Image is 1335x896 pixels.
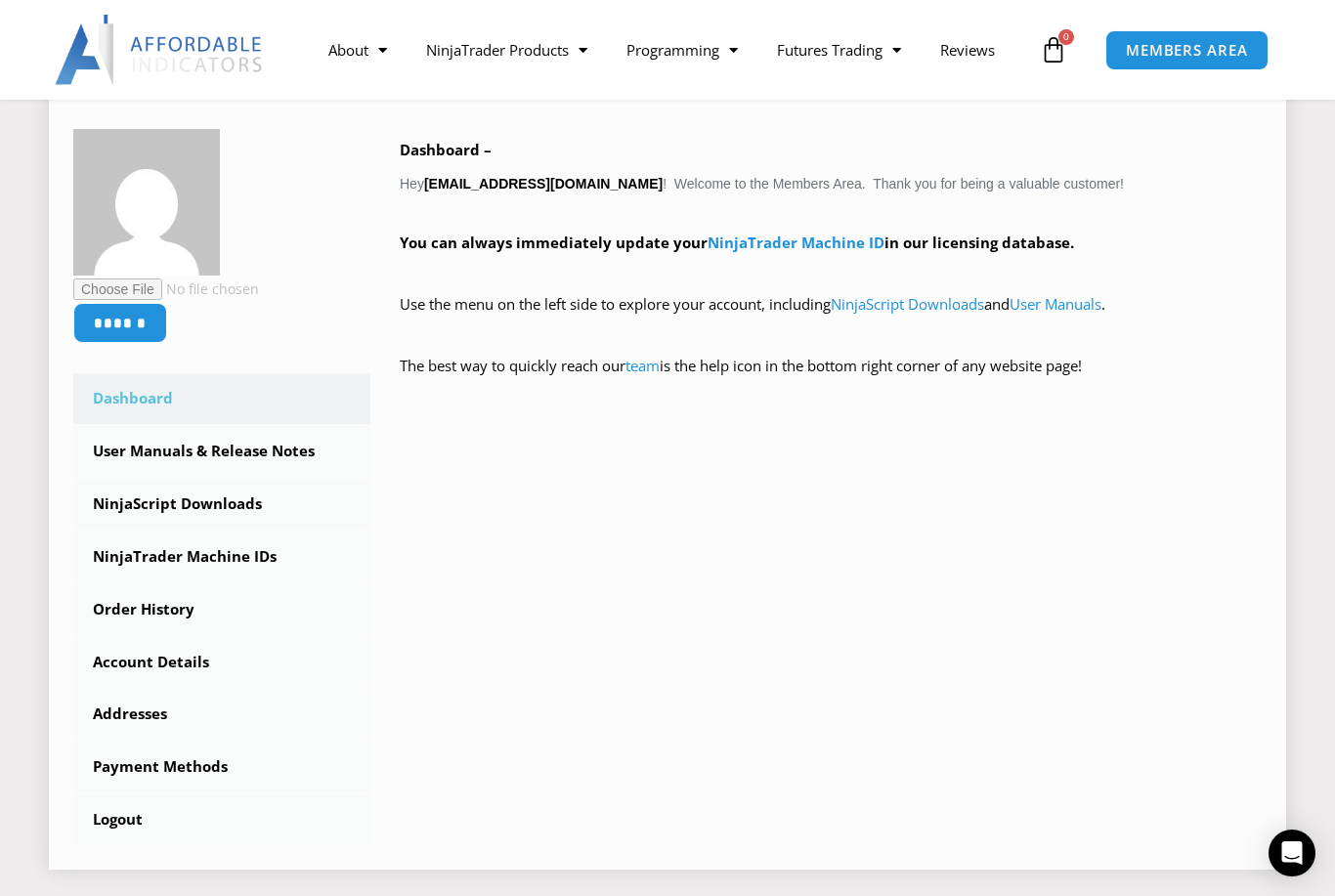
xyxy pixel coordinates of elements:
div: Hey ! Welcome to the Members Area. Thank you for being a valuable customer! [400,137,1262,407]
a: NinjaTrader Products [407,27,607,72]
a: Programming [607,27,757,72]
span: 0 [1058,29,1074,45]
nav: Account pages [73,373,370,845]
strong: [EMAIL_ADDRESS][DOMAIN_NAME] [424,176,663,192]
a: Futures Trading [757,27,921,72]
span: MEMBERS AREA [1126,43,1248,58]
a: team [625,356,660,375]
a: Addresses [73,689,370,740]
a: NinjaTrader Machine ID [708,233,884,252]
a: NinjaTrader Machine IDs [73,532,370,582]
a: User Manuals [1010,294,1101,314]
a: Reviews [921,27,1014,72]
a: User Manuals & Release Notes [73,426,370,477]
a: Order History [73,584,370,635]
a: Payment Methods [73,742,370,792]
b: Dashboard – [400,140,492,159]
img: LogoAI | Affordable Indicators – NinjaTrader [55,15,265,85]
nav: Menu [309,27,1035,72]
a: NinjaScript Downloads [831,294,984,314]
a: Dashboard [73,373,370,424]
img: bb19b63ba172ce87c3d2b2a44a5981bf135b679718a6c5ac1f4d4d13fa2a5a77 [73,129,220,276]
a: About [309,27,407,72]
a: MEMBERS AREA [1105,30,1269,70]
p: The best way to quickly reach our is the help icon in the bottom right corner of any website page! [400,353,1262,407]
a: Account Details [73,637,370,688]
a: NinjaScript Downloads [73,479,370,530]
p: Use the menu on the left side to explore your account, including and . [400,291,1262,346]
div: Open Intercom Messenger [1269,830,1315,876]
strong: You can always immediately update your in our licensing database. [400,233,1074,252]
a: 0 [1011,21,1097,78]
a: Logout [73,794,370,845]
